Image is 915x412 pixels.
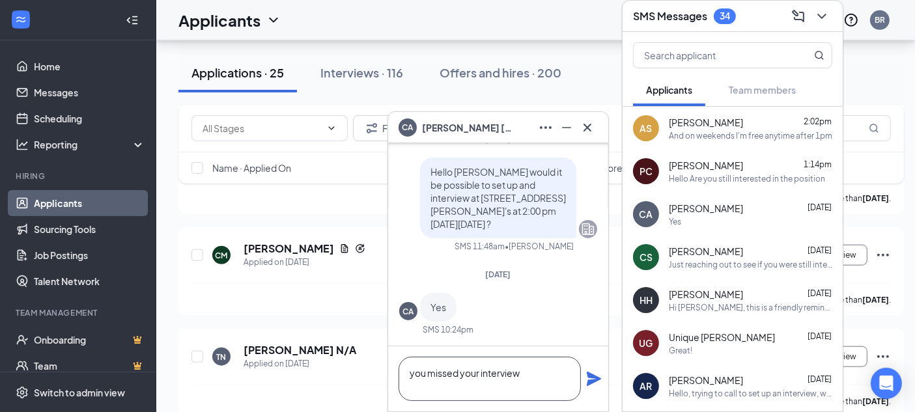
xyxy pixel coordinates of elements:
svg: ChevronDown [266,12,281,28]
span: [PERSON_NAME] [669,245,743,258]
svg: Cross [580,120,595,135]
span: Applicants [646,84,692,96]
a: Job Postings [34,242,145,268]
svg: Reapply [355,243,365,254]
svg: Ellipses [538,120,554,135]
a: Home [34,53,145,79]
svg: Ellipses [875,247,891,263]
button: Filter Filters [353,115,419,141]
div: Applied on [DATE] [244,357,356,370]
span: [DATE] [808,374,832,384]
div: Applications · 25 [191,64,284,81]
span: Name · Applied On [212,161,291,174]
div: Just reaching out to see if you were still interested in the job with [PERSON_NAME]’ Donuts. [669,259,832,270]
svg: Minimize [559,120,574,135]
span: [PERSON_NAME] [669,202,743,215]
a: Applicants [34,190,145,216]
svg: Ellipses [875,349,891,364]
div: Hello, trying to call to set up an interview, what day and time works best for you? [669,388,832,399]
div: CS [640,251,653,264]
div: HH [640,294,653,307]
span: Yes [430,301,446,313]
span: 2:02pm [804,117,832,126]
button: ComposeMessage [788,6,809,27]
div: CM [216,250,228,261]
div: Team Management [16,307,143,318]
svg: ComposeMessage [791,8,806,24]
span: • [PERSON_NAME] [505,241,574,252]
b: [DATE] [862,295,889,305]
div: Yes [669,216,681,227]
div: Hiring [16,171,143,182]
div: Hello Are you still interested in the position [669,173,825,184]
div: AS [640,122,653,135]
div: TN [217,351,227,363]
b: [DATE] [862,193,889,203]
svg: ChevronDown [326,123,337,133]
input: All Stages [203,121,321,135]
div: Offers and hires · 200 [440,64,561,81]
svg: Company [580,221,596,237]
h5: [PERSON_NAME] [244,241,334,256]
a: OnboardingCrown [34,327,145,353]
span: [DATE] [808,288,832,298]
textarea: you missed your interview [399,357,581,401]
a: Scheduling [34,105,145,131]
div: CA [640,208,653,221]
span: Team members [729,84,796,96]
a: TeamCrown [34,353,145,379]
span: [DATE] [808,245,832,255]
b: [DATE] [862,396,889,406]
a: Sourcing Tools [34,216,145,242]
svg: Filter [364,120,380,136]
div: SMS 11:48am [455,241,505,252]
svg: Collapse [126,14,139,27]
div: Switch to admin view [34,386,125,399]
svg: WorkstreamLogo [14,13,27,26]
span: 1:14pm [804,159,832,169]
button: Ellipses [535,117,556,138]
a: Talent Network [34,268,145,294]
input: Search applicant [634,43,788,68]
span: [DATE] [808,331,832,341]
span: [PERSON_NAME] [PERSON_NAME] [422,120,513,135]
button: Minimize [556,117,577,138]
h5: [PERSON_NAME] N/A [244,343,356,357]
div: And on weekends I'm free anytime after 1pm [669,130,832,141]
span: Score [597,161,623,174]
div: BR [875,14,885,25]
div: AR [640,379,653,392]
div: CA [403,306,414,317]
span: [DATE] [486,269,511,279]
svg: Document [339,243,350,254]
svg: MagnifyingGlass [814,50,824,61]
div: 34 [720,10,730,21]
svg: QuestionInfo [843,12,859,28]
div: Interviews · 116 [320,64,403,81]
div: SMS 10:24pm [423,324,473,335]
span: [PERSON_NAME] [669,374,743,387]
svg: ChevronDown [814,8,830,24]
div: Reporting [34,138,146,151]
svg: Analysis [16,138,29,151]
span: [DATE] [808,202,832,212]
span: Hello [PERSON_NAME] would it be possible to set up and interview at [STREET_ADDRESS][PERSON_NAME]... [430,166,566,230]
svg: Settings [16,386,29,399]
svg: Plane [586,371,602,387]
div: Open Intercom Messenger [871,368,902,399]
span: [PERSON_NAME] [669,159,743,172]
h3: SMS Messages [633,9,707,23]
button: ChevronDown [811,6,832,27]
div: Hi [PERSON_NAME], this is a friendly reminder. Your meeting with NGP Management for Crew Member a... [669,302,832,313]
span: [PERSON_NAME] [669,288,743,301]
button: Cross [577,117,598,138]
div: UG [640,336,653,350]
span: [PERSON_NAME] [669,116,743,129]
div: Applied on [DATE] [244,256,365,269]
a: Messages [34,79,145,105]
svg: MagnifyingGlass [869,123,879,133]
div: Great! [669,345,692,356]
h1: Applicants [178,9,260,31]
div: PC [640,165,653,178]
